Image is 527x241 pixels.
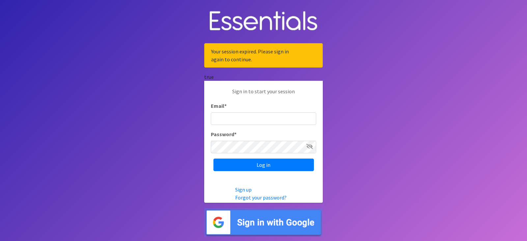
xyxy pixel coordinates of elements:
a: Forgot your password? [235,194,287,201]
label: Email [211,102,227,110]
abbr: required [234,131,236,137]
a: Sign up [235,186,252,193]
label: Password [211,130,236,138]
img: Sign in with Google [204,208,323,237]
p: Sign in to start your session [211,87,316,102]
abbr: required [224,103,227,109]
input: Log in [213,159,314,171]
div: true [204,73,323,81]
img: Human Essentials [204,4,323,38]
div: Your session expired. Please sign in again to continue. [204,43,323,68]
